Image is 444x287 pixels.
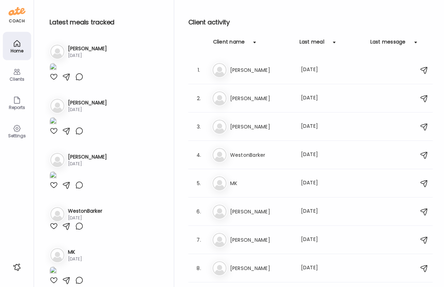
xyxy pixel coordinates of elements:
h3: [PERSON_NAME] [230,94,292,103]
img: bg-avatar-default.svg [212,261,227,275]
div: Last message [370,38,406,50]
div: Reports [4,105,30,110]
div: Settings [4,133,30,138]
div: 6. [195,207,203,216]
div: 8. [195,264,203,272]
img: images%2F09qnxXW17bRbK1A9tHwZ20ugH8N2%2FhSwHUBDFX9Y6AAREHhfJ%2FWc5YTbq4AVPV0FUk05VS_1080 [50,171,57,181]
h3: [PERSON_NAME] [230,122,292,131]
div: coach [9,18,25,24]
h3: WestonBarker [68,207,102,215]
img: images%2FLqBVhQtDNpeLIBQG9PhmX5lUMzI3%2FpvGk3ZGzcSrVcjKATBMq%2FD9G5LJOHzsUBFntbwGiD_1080 [50,266,57,276]
h3: WestonBarker [230,151,292,159]
div: [DATE] [301,236,363,244]
img: bg-avatar-default.svg [50,45,64,59]
div: [DATE] [301,122,363,131]
img: bg-avatar-default.svg [50,207,64,221]
div: Clients [4,77,30,81]
h3: [PERSON_NAME] [230,207,292,216]
div: 7. [195,236,203,244]
img: bg-avatar-default.svg [50,99,64,113]
h3: [PERSON_NAME] [68,153,107,161]
img: bg-avatar-default.svg [212,63,227,77]
h3: [PERSON_NAME] [68,99,107,107]
div: [DATE] [301,264,363,272]
div: 3. [195,122,203,131]
img: bg-avatar-default.svg [50,153,64,167]
div: [DATE] [68,256,82,262]
h3: [PERSON_NAME] [230,236,292,244]
div: 4. [195,151,203,159]
img: bg-avatar-default.svg [50,248,64,262]
img: bg-avatar-default.svg [212,148,227,162]
div: Home [4,48,30,53]
div: [DATE] [301,179,363,188]
h2: Latest meals tracked [50,17,163,28]
img: bg-avatar-default.svg [212,120,227,134]
div: 1. [195,66,203,74]
div: [DATE] [301,94,363,103]
div: 2. [195,94,203,103]
div: [DATE] [301,207,363,216]
div: [DATE] [68,107,107,113]
h3: MK [230,179,292,188]
img: images%2Fh0RzTmJEDwRJLpVssWYU24F0eRm2%2F9oX6dYQLu05v9JGMaBuW%2Fn7VkfuZLh6kvnxptR1Uu_1080 [50,63,57,73]
div: [DATE] [301,151,363,159]
img: bg-avatar-default.svg [212,233,227,247]
div: [DATE] [68,52,107,59]
h2: Client activity [188,17,433,28]
h3: [PERSON_NAME] [230,66,292,74]
img: bg-avatar-default.svg [212,205,227,219]
div: [DATE] [68,215,102,221]
img: bg-avatar-default.svg [212,176,227,190]
h3: [PERSON_NAME] [68,45,107,52]
img: images%2FCg1UZFOpApawgxHCDn2NIu0Dqdu1%2FwEWGNMEJMs7DgCgV56oZ%2FFKxWcGsguf9o7ndOQyJp_1080 [50,117,57,127]
h3: MK [68,248,82,256]
div: Client name [213,38,245,50]
div: [DATE] [301,66,363,74]
img: ate [8,6,25,17]
div: 5. [195,179,203,188]
div: [DATE] [68,161,107,167]
img: bg-avatar-default.svg [212,91,227,105]
h3: [PERSON_NAME] [230,264,292,272]
div: Last meal [300,38,324,50]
